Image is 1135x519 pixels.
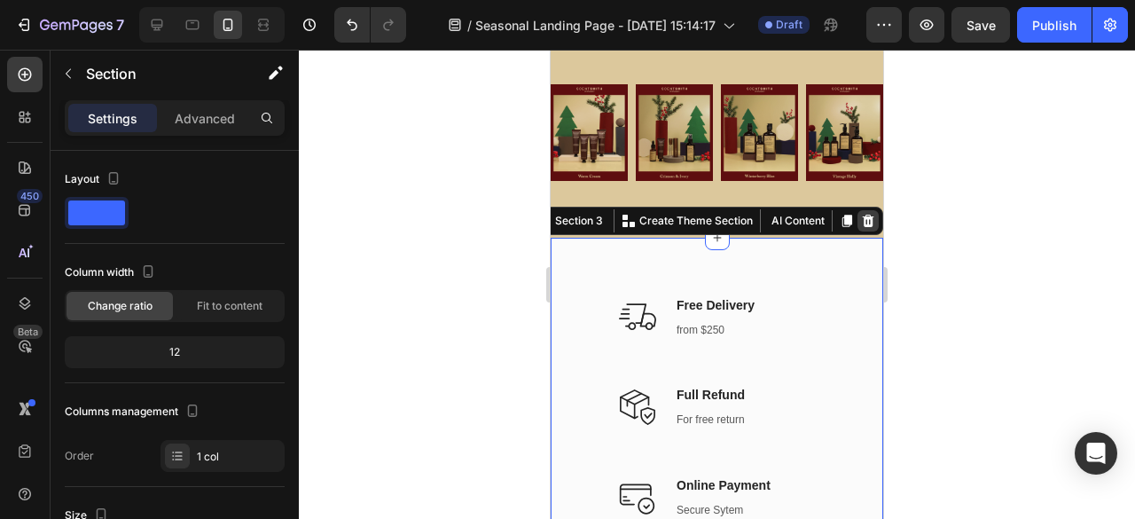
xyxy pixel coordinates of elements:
span: Change ratio [88,298,153,314]
span: Seasonal Landing Page - [DATE] 15:14:17 [475,16,716,35]
button: Publish [1017,7,1092,43]
div: Column width [65,261,159,285]
p: Settings [88,109,137,128]
span: Fit to content [197,298,262,314]
div: 1 col [197,449,280,465]
div: 12 [68,340,281,365]
button: 7 [7,7,132,43]
div: Open Intercom Messenger [1075,432,1117,475]
button: Save [951,7,1010,43]
p: Section [86,63,231,84]
span: Save [967,18,996,33]
div: Publish [1032,16,1076,35]
p: 7 [116,14,124,35]
div: Layout [65,168,124,192]
span: Draft [776,17,802,33]
div: Beta [13,325,43,339]
div: 450 [17,189,43,203]
iframe: Design area [551,50,883,519]
div: Undo/Redo [334,7,406,43]
span: / [467,16,472,35]
div: Order [65,448,94,464]
div: Columns management [65,400,203,424]
p: Advanced [175,109,235,128]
